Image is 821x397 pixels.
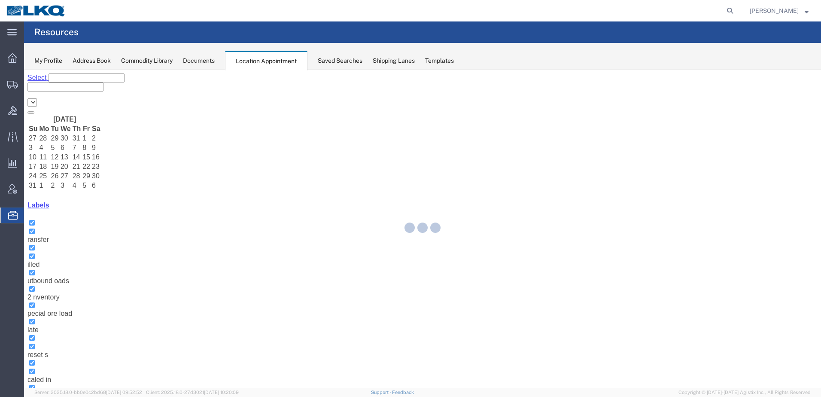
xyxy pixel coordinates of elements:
[183,56,215,65] div: Documents
[36,73,47,82] td: 6
[36,92,47,101] td: 20
[27,73,35,82] td: 5
[4,83,14,92] td: 10
[73,56,111,65] div: Address Book
[5,274,11,279] input: reset s
[4,102,14,110] td: 24
[5,299,11,304] input: caled in
[67,64,77,73] td: 2
[48,102,58,110] td: 28
[15,92,25,101] td: 18
[15,111,25,120] td: 1
[5,183,11,189] input: illed
[67,111,77,120] td: 6
[3,166,25,173] span: ransfer
[67,55,77,63] th: Sa
[15,64,25,73] td: 28
[36,111,47,120] td: 3
[4,111,14,120] td: 31
[27,102,35,110] td: 26
[36,64,47,73] td: 30
[3,131,25,139] a: Labels
[58,92,67,101] td: 22
[3,306,27,313] span: caled in
[3,240,48,247] span: pecial ore load
[3,281,24,288] span: reset s
[5,249,11,254] input: late
[204,390,239,395] span: [DATE] 10:20:09
[58,111,67,120] td: 5
[749,6,809,16] button: [PERSON_NAME]
[146,390,239,395] span: Client: 2025.18.0-27d3021
[15,73,25,82] td: 4
[4,73,14,82] td: 3
[48,64,58,73] td: 31
[121,56,173,65] div: Commodity Library
[58,83,67,92] td: 15
[4,55,14,63] th: Su
[48,55,58,63] th: Th
[750,6,799,15] span: Brian Schmidt
[3,4,22,11] span: Select
[3,223,36,231] span: 2 nventory
[3,4,24,11] a: Select
[6,4,66,17] img: logo
[3,191,15,198] span: illed
[48,73,58,82] td: 7
[36,102,47,110] td: 27
[373,56,415,65] div: Shipping Lanes
[5,200,11,205] input: utbound oads
[34,390,142,395] span: Server: 2025.18.0-bb0e0c2bd68
[4,92,14,101] td: 17
[67,73,77,82] td: 9
[678,389,811,396] span: Copyright © [DATE]-[DATE] Agistix Inc., All Rights Reserved
[225,51,307,70] div: Location Appointment
[27,55,35,63] th: Tu
[5,216,11,222] input: 2 nventory
[318,56,362,65] div: Saved Searches
[15,83,25,92] td: 11
[106,390,142,395] span: [DATE] 09:52:52
[48,92,58,101] td: 21
[27,92,35,101] td: 19
[36,83,47,92] td: 13
[425,56,454,65] div: Templates
[27,64,35,73] td: 29
[58,55,67,63] th: Fr
[15,102,25,110] td: 25
[5,159,11,164] input: ransfer
[5,232,11,238] input: pecial ore load
[58,102,67,110] td: 29
[34,21,79,43] h4: Resources
[58,73,67,82] td: 8
[15,55,25,63] th: Mo
[48,83,58,92] td: 14
[36,55,47,63] th: We
[34,56,62,65] div: My Profile
[392,390,414,395] a: Feedback
[15,45,67,54] th: [DATE]
[67,92,77,101] td: 23
[3,256,15,263] span: late
[3,207,45,214] span: utbound oads
[48,111,58,120] td: 4
[371,390,392,395] a: Support
[67,102,77,110] td: 30
[27,83,35,92] td: 12
[27,111,35,120] td: 2
[58,64,67,73] td: 1
[67,83,77,92] td: 16
[4,64,14,73] td: 27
